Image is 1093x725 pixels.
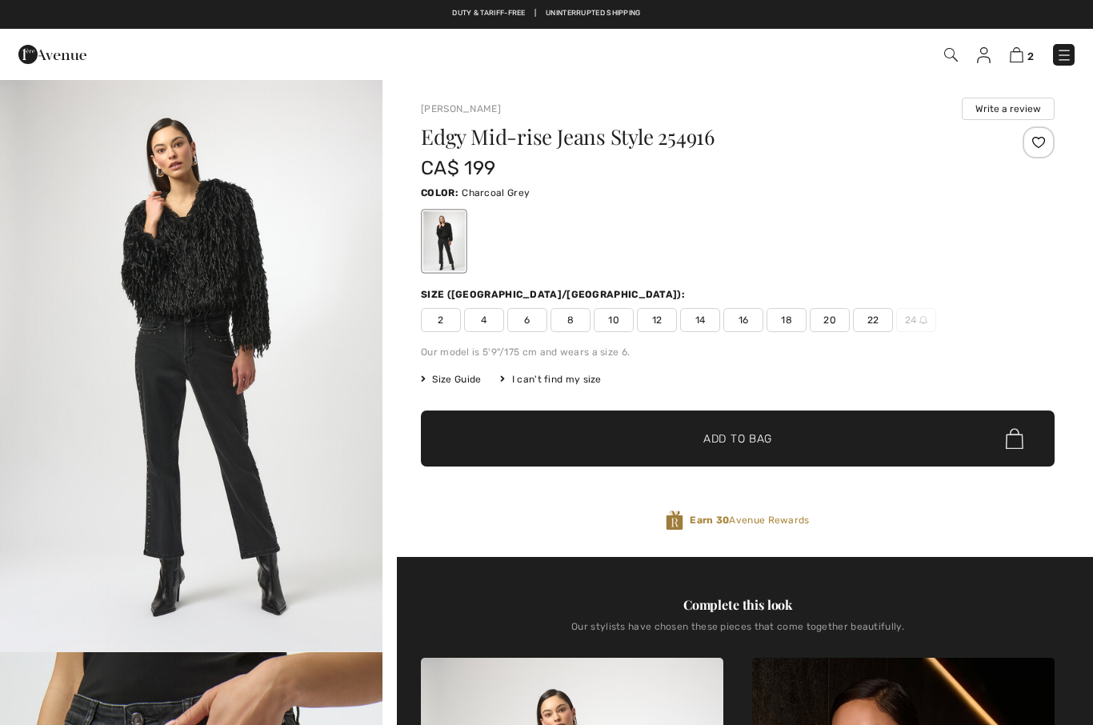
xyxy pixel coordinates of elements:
[944,48,958,62] img: Search
[462,187,530,198] span: Charcoal Grey
[666,510,683,531] img: Avenue Rewards
[18,46,86,61] a: 1ère Avenue
[18,38,86,70] img: 1ère Avenue
[421,103,501,114] a: [PERSON_NAME]
[421,157,495,179] span: CA$ 199
[464,308,504,332] span: 4
[1010,47,1023,62] img: Shopping Bag
[594,308,634,332] span: 10
[421,595,1055,615] div: Complete this look
[421,345,1055,359] div: Our model is 5'9"/175 cm and wears a size 6.
[1027,50,1034,62] span: 2
[919,316,927,324] img: ring-m.svg
[977,47,991,63] img: My Info
[423,211,465,271] div: Charcoal Grey
[421,287,688,302] div: Size ([GEOGRAPHIC_DATA]/[GEOGRAPHIC_DATA]):
[500,372,601,387] div: I can't find my size
[767,308,807,332] span: 18
[723,308,763,332] span: 16
[1006,428,1023,449] img: Bag.svg
[551,308,591,332] span: 8
[421,126,949,147] h1: Edgy Mid-rise Jeans Style 254916
[703,431,772,447] span: Add to Bag
[421,372,481,387] span: Size Guide
[962,98,1055,120] button: Write a review
[853,308,893,332] span: 22
[421,621,1055,645] div: Our stylists have chosen these pieces that come together beautifully.
[421,411,1055,467] button: Add to Bag
[810,308,850,332] span: 20
[421,187,458,198] span: Color:
[680,308,720,332] span: 14
[637,308,677,332] span: 12
[507,308,547,332] span: 6
[1010,45,1034,64] a: 2
[690,513,809,527] span: Avenue Rewards
[896,308,936,332] span: 24
[690,515,729,526] strong: Earn 30
[421,308,461,332] span: 2
[1056,47,1072,63] img: Menu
